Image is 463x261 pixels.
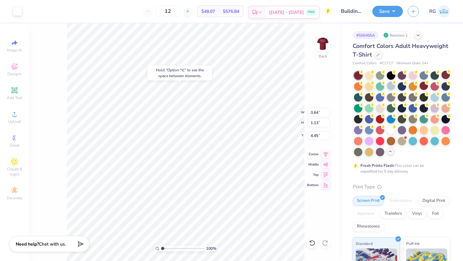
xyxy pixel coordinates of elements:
[428,209,443,219] div: Foil
[307,173,319,177] span: Top
[353,183,450,191] div: Print Type
[380,61,393,66] span: # C1717
[353,31,378,39] div: # 506405A
[3,166,26,177] span: Clipart & logos
[206,246,216,251] span: 100 %
[155,5,180,17] input: – –
[438,5,450,18] img: Riddhi Gattani
[360,163,440,174] div: This color can be expedited for 5 day delivery.
[269,9,304,16] span: [DATE] - [DATE]
[360,163,395,168] strong: Fresh Prints Flash:
[319,53,327,59] div: Back
[7,95,22,100] span: Add Text
[201,8,215,15] span: $48.07
[386,196,416,206] div: Embroidery
[382,31,411,39] div: Revision 1
[408,209,426,219] div: Vinyl
[307,152,319,157] span: Center
[8,119,21,124] span: Upload
[307,183,319,187] span: Bottom
[148,66,212,80] div: Hold “Option ⌥” to see the space between elements.
[307,162,319,167] span: Middle
[372,6,403,17] button: Save
[396,61,429,66] span: Minimum Order: 24 +
[7,195,22,201] span: Decorate
[353,209,378,219] div: Applique
[10,143,20,148] span: Greek
[308,10,314,14] span: FREE
[429,8,436,15] span: RG
[7,48,22,53] span: Image AI
[16,241,39,247] strong: Need help?
[418,196,449,206] div: Digital Print
[429,5,450,18] a: RG
[353,42,448,59] span: Comfort Colors Adult Heavyweight T-Shirt
[353,61,377,66] span: Comfort Colors
[39,241,66,247] span: Chat with us.
[223,8,239,15] span: $576.84
[316,37,329,50] img: Back
[380,209,406,219] div: Transfers
[7,71,22,76] span: Designs
[353,196,384,206] div: Screen Print
[406,240,420,247] span: Puff Ink
[353,222,384,231] div: Rhinestones
[336,5,368,18] input: Untitled Design
[356,240,373,247] span: Standard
